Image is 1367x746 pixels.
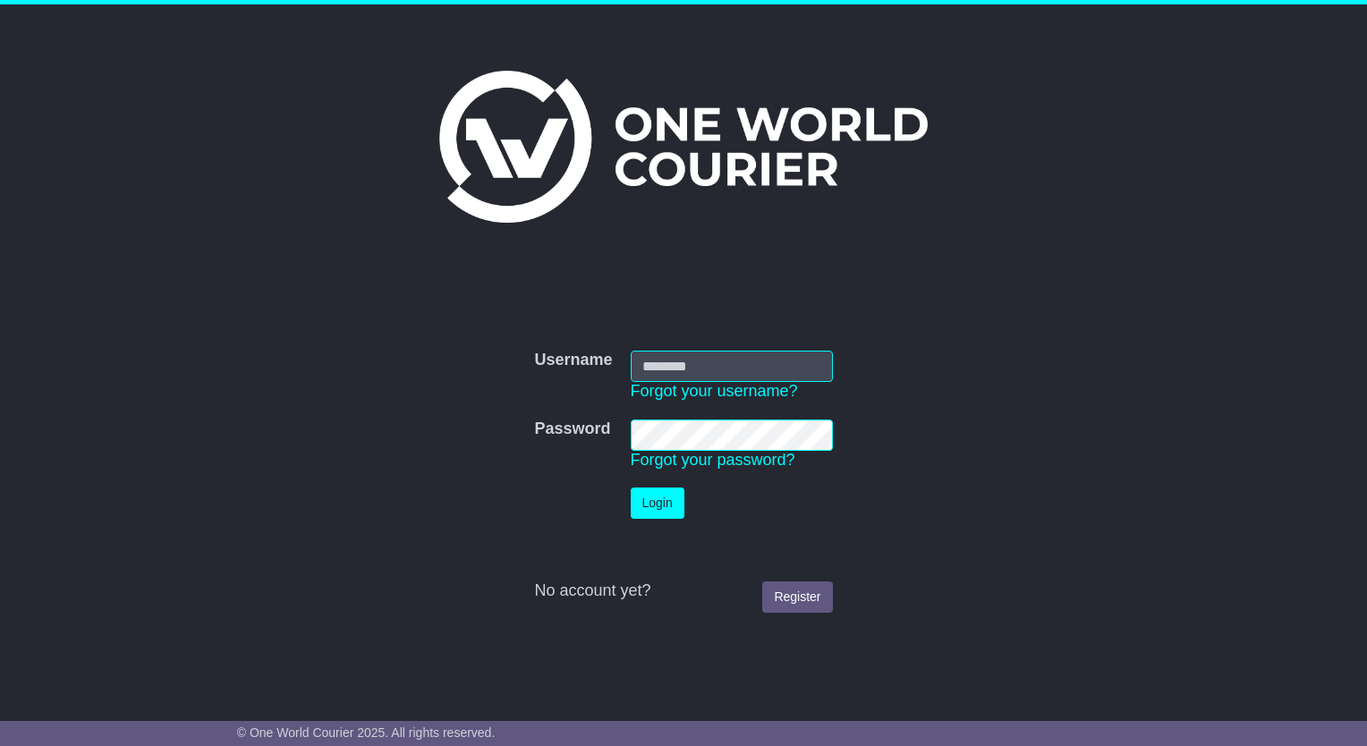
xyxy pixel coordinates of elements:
[762,581,832,613] a: Register
[439,71,928,223] img: One World
[534,420,610,439] label: Password
[237,725,496,740] span: © One World Courier 2025. All rights reserved.
[631,382,798,400] a: Forgot your username?
[534,581,832,601] div: No account yet?
[631,451,795,469] a: Forgot your password?
[534,351,612,370] label: Username
[631,487,684,519] button: Login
